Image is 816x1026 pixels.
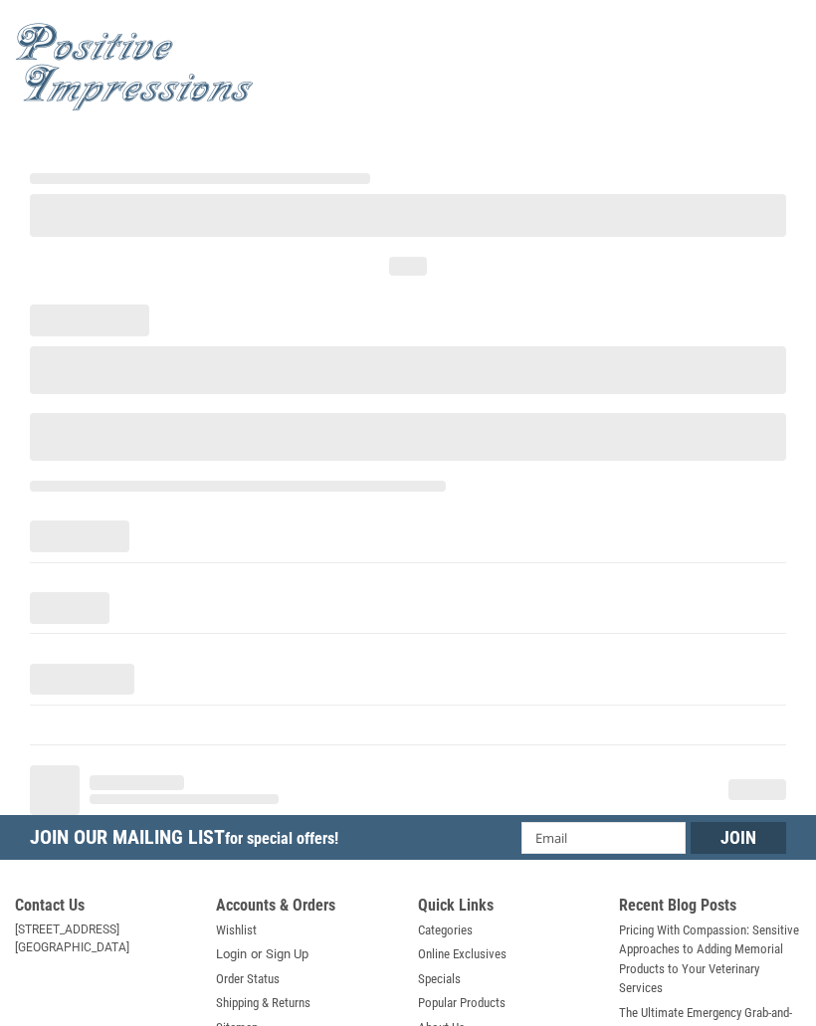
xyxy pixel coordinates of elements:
h5: Accounts & Orders [216,896,398,921]
a: [PHONE_NUMBER] [15,976,102,990]
h5: Join Our Mailing List [30,815,348,866]
a: Specials [418,969,461,989]
span: or [239,944,274,964]
a: Order Status [216,969,280,989]
a: Popular Products [418,993,506,1013]
a: Wishlist [216,921,257,940]
h5: Recent Blog Posts [619,896,801,921]
img: Positive Impressions [15,23,254,111]
h5: Quick Links [418,896,600,921]
a: Pricing With Compassion: Sensitive Approaches to Adding Memorial Products to Your Veterinary Serv... [619,921,801,998]
address: [STREET_ADDRESS] [GEOGRAPHIC_DATA] [15,921,197,992]
a: Online Exclusives [418,944,507,964]
a: Shipping & Returns [216,993,310,1013]
a: Sign Up [266,944,308,964]
a: Categories [418,921,473,940]
input: Join [691,822,786,854]
h5: Contact Us [15,896,197,921]
span: for special offers! [225,829,338,848]
input: Email [521,822,686,854]
a: Login [216,944,247,964]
